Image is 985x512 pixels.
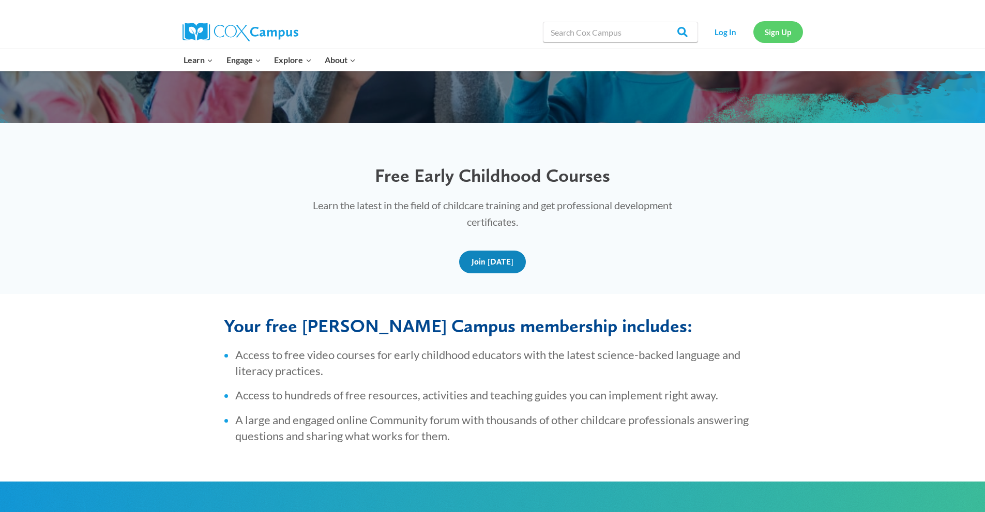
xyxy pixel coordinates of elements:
button: Child menu of Explore [268,49,319,71]
a: Log In [703,21,748,42]
button: Child menu of About [318,49,362,71]
li: Access to hundreds of free resources, activities and teaching guides you can implement right away. [235,387,762,404]
nav: Secondary Navigation [703,21,803,42]
button: Child menu of Learn [177,49,220,71]
span: Join [DATE] [472,257,513,267]
input: Search Cox Campus [543,22,698,42]
button: Child menu of Engage [220,49,268,71]
img: Cox Campus [183,23,298,41]
a: Join [DATE] [459,251,526,273]
nav: Primary Navigation [177,49,362,71]
li: A large and engaged online Community forum with thousands of other childcare professionals answer... [235,412,762,444]
span: Free Early Childhood Courses [375,164,610,187]
p: Learn the latest in the field of childcare training and get professional development certificates. [293,197,693,230]
a: Sign Up [753,21,803,42]
span: Your free [PERSON_NAME] Campus membership includes: [224,315,692,337]
li: Access to free video courses for early childhood educators with the latest science-backed languag... [235,347,762,379]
